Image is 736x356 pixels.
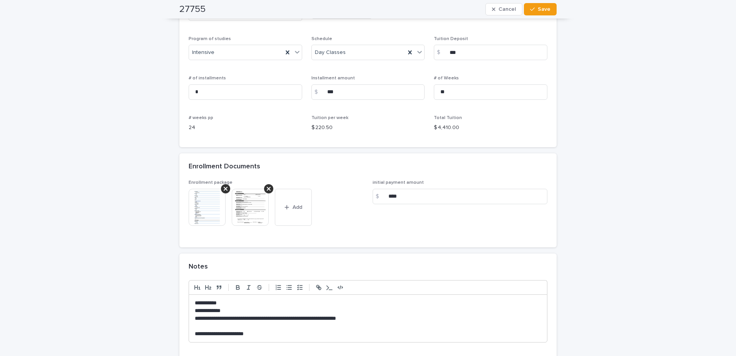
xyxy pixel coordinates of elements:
span: Total Tuition [434,116,462,120]
span: # weeks pp [189,116,213,120]
div: $ [373,189,388,204]
div: $ [434,45,449,60]
p: $ 4,410.00 [434,124,547,132]
button: Add [275,189,312,226]
span: Installment amount [311,76,355,81]
span: Schedule [311,37,332,41]
span: Save [538,7,550,12]
span: Tuition per week [311,116,348,120]
h2: Enrollment Documents [189,163,260,171]
button: Cancel [485,3,522,15]
span: Tuition Deposit [434,37,468,41]
span: initial payment amount [373,180,424,185]
h2: 27755 [179,4,206,15]
span: Day Classes [315,49,346,57]
p: $ 220.50 [311,124,425,132]
span: Enrollment package [189,180,233,185]
p: 24 [189,124,302,132]
span: Program of studies [189,37,231,41]
button: Save [524,3,557,15]
div: $ [311,84,327,100]
span: Cancel [498,7,516,12]
span: # of installments [189,76,226,81]
span: # of Weeks [434,76,459,81]
span: Intensive [192,49,214,57]
h2: Notes [189,263,208,271]
span: Add [293,205,302,210]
